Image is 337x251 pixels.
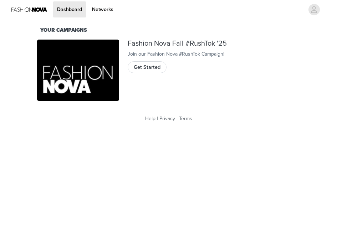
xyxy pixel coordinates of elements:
a: Terms [179,116,192,122]
span: | [157,116,158,122]
a: Networks [88,1,118,17]
img: Fashion Nova [37,40,119,101]
img: Fashion Nova Logo [11,1,47,17]
a: Dashboard [53,1,86,17]
a: Privacy [159,116,175,122]
a: Help [145,116,155,122]
div: Join our Fashion Nova #RushTok Campaign! [128,50,300,58]
span: Get Started [134,63,160,71]
div: Fashion Nova Fall #RushTok '25 [128,40,300,48]
div: avatar [311,4,317,15]
span: | [177,116,178,122]
div: Your Campaigns [40,26,297,34]
button: Get Started [128,61,167,73]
